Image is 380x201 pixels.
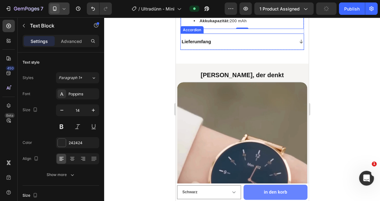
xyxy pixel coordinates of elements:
div: 450 [6,66,15,71]
div: Publish [344,6,360,12]
span: 1 [372,161,377,166]
div: Align [23,155,40,163]
button: Paragraph 1* [56,72,99,83]
button: Show more [23,169,99,180]
span: Ultradünn - Mini [141,6,175,12]
div: Beta [5,113,15,118]
p: Text Block [30,22,82,29]
iframe: Design area [176,17,309,201]
button: Publish [339,2,365,15]
iframe: Intercom live chat [359,171,374,186]
span: 1 product assigned [260,6,300,12]
div: Show more [47,172,75,178]
div: Styles [23,75,33,81]
div: Size [23,191,39,200]
div: Undo/Redo [87,2,112,15]
span: Paragraph 1* [59,75,82,81]
div: Font [23,91,30,97]
div: Size [23,106,39,114]
span: / [138,6,140,12]
button: 7 [2,2,46,15]
div: Poppins [69,91,98,97]
div: Color [23,140,32,145]
div: 242424 [69,140,98,146]
div: Text style [23,60,40,65]
p: 7 [40,5,43,12]
p: Settings [31,38,48,44]
button: 1 product assigned [254,2,314,15]
p: Advanced [61,38,82,44]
